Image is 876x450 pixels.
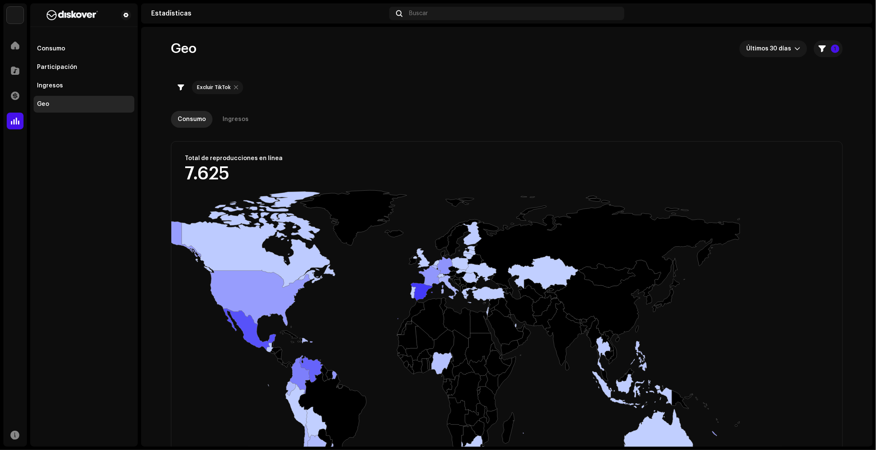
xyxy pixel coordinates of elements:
img: 793d2227-510d-4336-9692-c9da684086ee [849,7,863,20]
button: 1 [814,40,843,57]
p-badge: 1 [831,45,839,53]
re-m-nav-item: Geo [34,96,134,113]
re-m-nav-item: Participación [34,59,134,76]
div: Consumo [37,45,65,52]
div: dropdown trigger [795,40,800,57]
span: Últimos 30 días [746,40,795,57]
re-m-nav-item: Ingresos [34,77,134,94]
img: 297a105e-aa6c-4183-9ff4-27133c00f2e2 [7,7,24,24]
div: Ingresos [223,111,249,128]
div: Geo [37,101,49,108]
re-m-nav-item: Consumo [34,40,134,57]
div: Ingresos [37,82,63,89]
div: Consumo [178,111,206,128]
div: Excluir TikTok [197,84,231,91]
span: Buscar [409,10,428,17]
div: Participación [37,64,77,71]
div: Total de reproducciones en línea [185,155,283,162]
div: Estadísticas [151,10,386,17]
span: Geo [171,40,197,57]
img: b627a117-4a24-417a-95e9-2d0c90689367 [37,10,108,20]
